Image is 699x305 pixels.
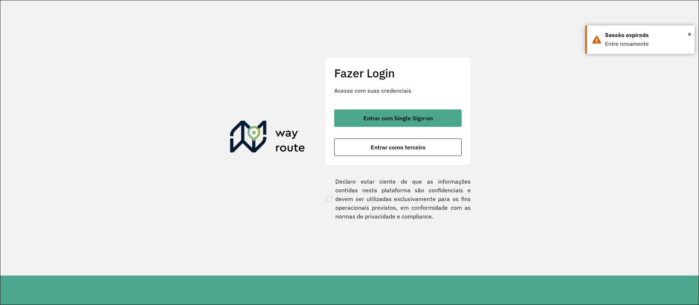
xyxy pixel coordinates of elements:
span: Entrar com Single Sign-on [363,115,433,121]
div: Sessão expirada [605,31,689,40]
div: Entre novamente [605,40,689,48]
img: Roteirizador AmbevTech [230,121,305,156]
p: Acesse com suas credenciais [334,86,462,95]
h2: Fazer Login [334,66,462,80]
button: button [334,139,462,156]
span: Entrar como terceiro [371,144,426,150]
span: × [688,29,691,40]
label: Declaro estar ciente de que as informações contidas nesta plataforma são confidenciais e devem se... [325,177,471,221]
button: Close [688,29,691,40]
button: button [334,109,462,127]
